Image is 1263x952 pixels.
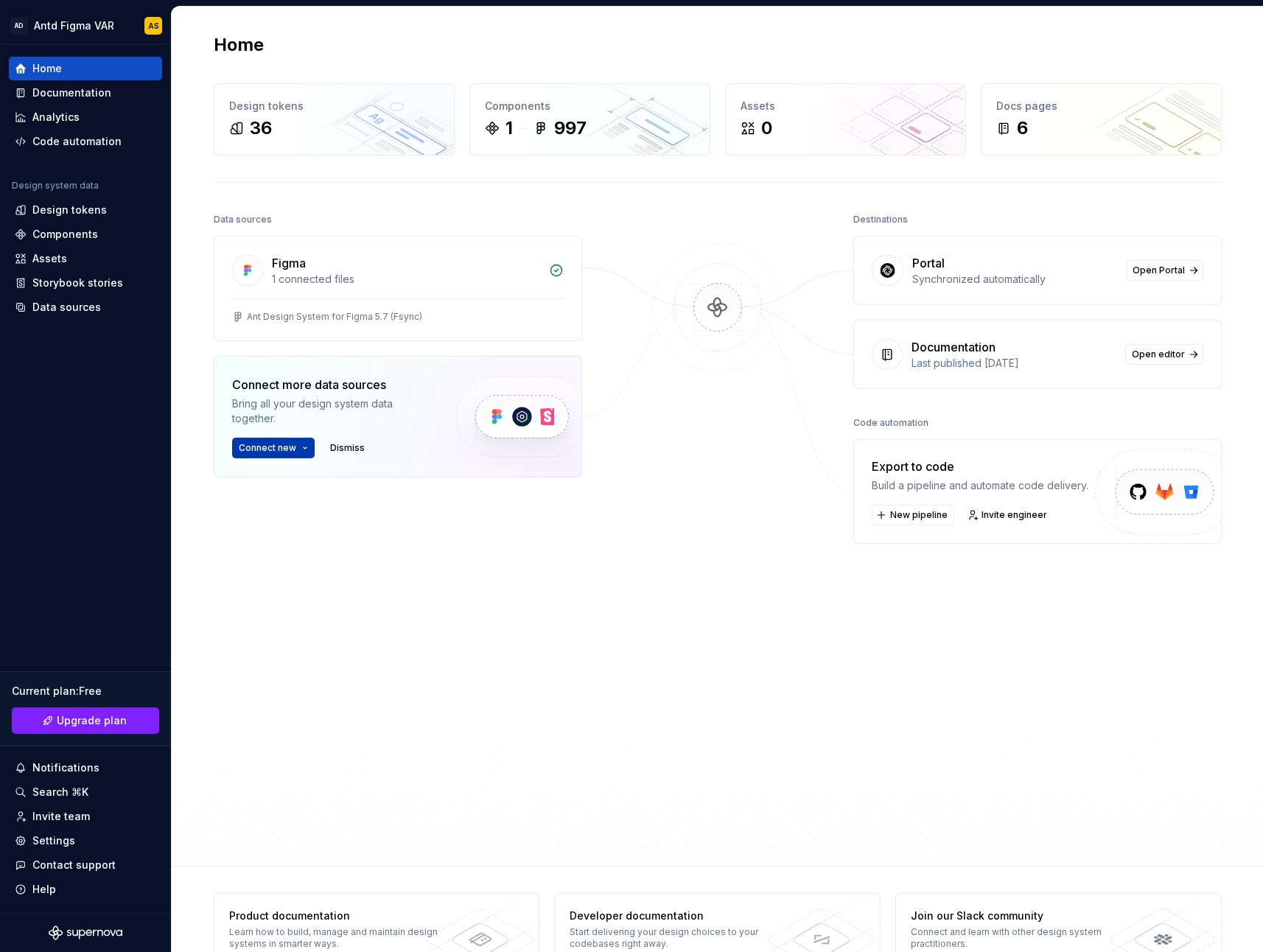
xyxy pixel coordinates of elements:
[1126,260,1203,281] a: Open Portal
[9,878,162,901] button: Help
[32,858,116,872] div: Contact support
[32,276,123,290] div: Storybook stories
[32,833,75,848] div: Settings
[9,295,162,319] a: Data sources
[214,33,264,57] h2: Home
[996,99,1206,113] div: Docs pages
[12,684,159,699] div: Current plan : Free
[323,438,371,458] button: Dismiss
[10,17,28,35] div: AD
[9,756,162,780] button: Notifications
[12,180,99,192] div: Design system data
[32,882,56,897] div: Help
[1125,344,1203,365] a: Open editor
[982,509,1047,521] span: Invite engineer
[9,853,162,877] button: Contact support
[247,311,422,323] div: Ant Design System for Figma 5.7 (Fsync)
[229,99,439,113] div: Design tokens
[32,61,62,76] div: Home
[554,116,587,140] div: 997
[32,227,98,242] div: Components
[1133,265,1185,276] span: Open Portal
[9,105,162,129] a: Analytics
[9,247,162,270] a: Assets
[485,99,695,113] div: Components
[963,505,1054,525] a: Invite engineer
[9,805,162,828] a: Invite team
[912,356,1116,371] div: Last published [DATE]
[725,83,966,155] a: Assets0
[32,203,107,217] div: Design tokens
[3,10,168,41] button: ADAntd Figma VARAS
[853,413,928,433] div: Code automation
[214,209,272,230] div: Data sources
[32,809,90,824] div: Invite team
[250,116,272,140] div: 36
[34,18,114,33] div: Antd Figma VAR
[229,909,444,923] div: Product documentation
[330,442,365,454] span: Dismiss
[853,209,908,230] div: Destinations
[32,760,99,775] div: Notifications
[9,198,162,222] a: Design tokens
[911,909,1125,923] div: Join our Slack community
[570,926,784,950] div: Start delivering your design choices to your codebases right away.
[232,396,431,426] div: Bring all your design system data together.
[872,458,1088,475] div: Export to code
[32,251,67,266] div: Assets
[239,442,296,454] span: Connect new
[1132,349,1185,360] span: Open editor
[9,780,162,804] button: Search ⌘K
[912,272,1117,287] div: Synchronized automatically
[761,116,772,140] div: 0
[272,272,540,287] div: 1 connected files
[49,925,122,940] svg: Supernova Logo
[32,110,80,125] div: Analytics
[9,130,162,153] a: Code automation
[12,707,159,734] a: Upgrade plan
[57,713,127,728] span: Upgrade plan
[272,254,306,272] div: Figma
[32,785,88,799] div: Search ⌘K
[9,223,162,246] a: Components
[148,20,159,32] div: AS
[32,85,111,100] div: Documentation
[469,83,710,155] a: Components1997
[912,254,945,272] div: Portal
[9,829,162,853] a: Settings
[741,99,951,113] div: Assets
[229,926,444,950] div: Learn how to build, manage and maintain design systems in smarter ways.
[232,376,431,393] div: Connect more data sources
[214,236,582,341] a: Figma1 connected filesAnt Design System for Figma 5.7 (Fsync)
[872,505,954,525] button: New pipeline
[981,83,1222,155] a: Docs pages6
[232,438,315,458] button: Connect new
[32,300,101,315] div: Data sources
[912,338,996,356] div: Documentation
[214,83,455,155] a: Design tokens36
[9,271,162,295] a: Storybook stories
[911,926,1125,950] div: Connect and learn with other design system practitioners.
[570,909,784,923] div: Developer documentation
[32,134,122,149] div: Code automation
[9,81,162,105] a: Documentation
[9,57,162,80] a: Home
[505,116,513,140] div: 1
[872,478,1088,493] div: Build a pipeline and automate code delivery.
[890,509,948,521] span: New pipeline
[1017,116,1028,140] div: 6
